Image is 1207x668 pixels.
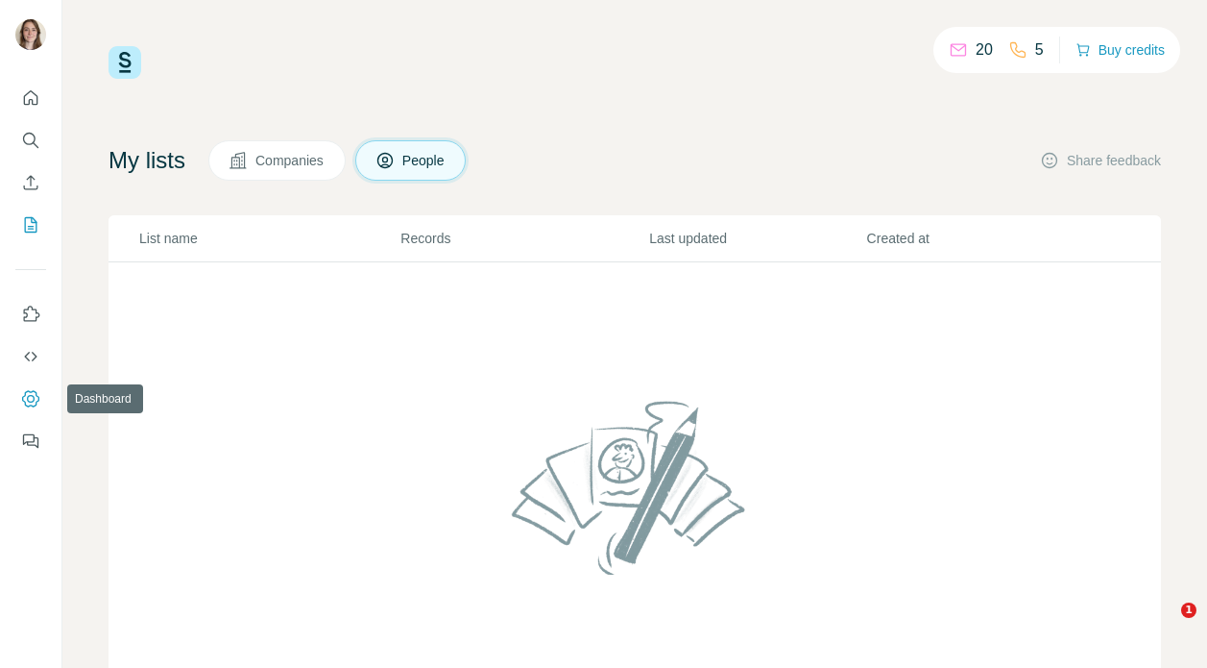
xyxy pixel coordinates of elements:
p: List name [139,229,398,248]
p: Created at [867,229,1082,248]
iframe: Intercom live chat [1142,603,1188,649]
button: Quick start [15,81,46,115]
button: My lists [15,208,46,242]
span: People [402,151,447,170]
iframe: Intercom notifications message [823,375,1207,597]
button: Enrich CSV [15,165,46,200]
p: Records [400,229,647,248]
img: No lists found [504,384,765,590]
button: Use Surfe API [15,339,46,374]
h4: My lists [109,145,185,176]
span: Companies [255,151,326,170]
span: 1 [1181,603,1196,618]
button: Use Surfe on LinkedIn [15,297,46,332]
button: Buy credits [1075,37,1165,63]
button: Search [15,123,46,158]
p: Last updated [649,229,864,248]
img: Surfe Logo [109,46,141,79]
p: 5 [1035,38,1044,62]
button: Feedback [15,424,46,458]
p: 20 [976,38,993,62]
button: Share feedback [1040,151,1161,170]
img: Avatar [15,19,46,50]
button: Dashboard [15,382,46,416]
